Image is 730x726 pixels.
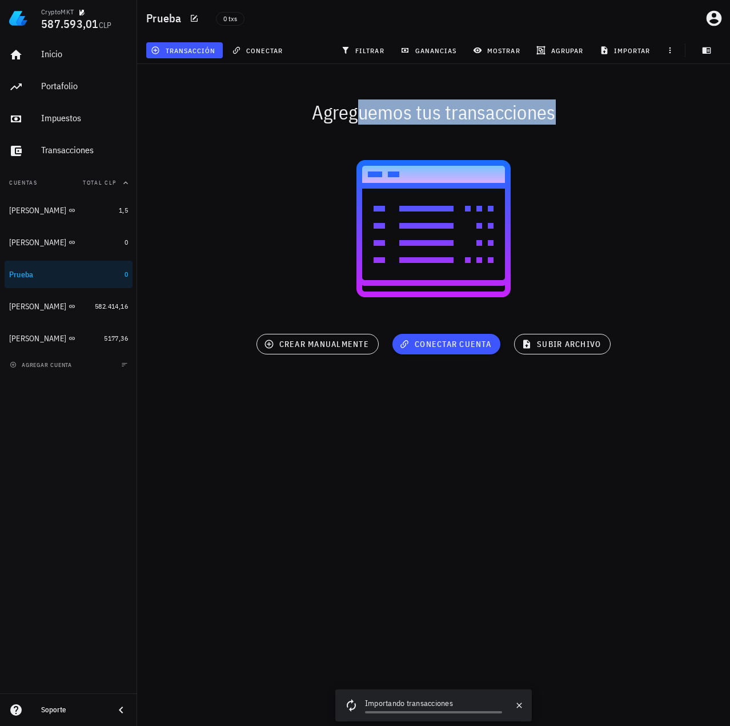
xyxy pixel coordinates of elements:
[41,113,128,123] div: Impuestos
[5,137,133,165] a: Transacciones
[475,46,520,55] span: mostrar
[104,334,128,342] span: 5177,36
[336,42,391,58] button: filtrar
[7,359,77,370] button: agregar cuenta
[95,302,128,310] span: 582.414,16
[5,73,133,101] a: Portafolio
[41,49,128,59] div: Inicio
[396,42,464,58] button: ganancias
[595,42,657,58] button: importar
[403,46,456,55] span: ganancias
[5,325,133,352] a: [PERSON_NAME] 5177,36
[227,42,290,58] button: conectar
[9,334,66,344] div: [PERSON_NAME]
[539,46,583,55] span: agrupar
[153,46,215,55] span: transacción
[223,13,237,25] span: 0 txs
[5,41,133,69] a: Inicio
[602,46,651,55] span: importar
[9,302,66,312] div: [PERSON_NAME]
[12,361,72,369] span: agregar cuenta
[256,334,379,354] button: crear manualmente
[5,197,133,224] a: [PERSON_NAME] 1,5
[9,238,66,248] div: [PERSON_NAME]
[41,705,105,715] div: Soporte
[5,261,133,288] a: Prueba 0
[125,238,128,246] span: 0
[41,7,74,17] div: CryptoMKT
[5,229,133,256] a: [PERSON_NAME] 0
[402,339,491,349] span: conectar cuenta
[234,46,283,55] span: conectar
[266,339,369,349] span: crear manualmente
[365,697,502,711] div: Importando transacciones
[392,334,500,354] button: conectar cuenta
[5,105,133,133] a: Impuestos
[83,179,117,186] span: Total CLP
[514,334,611,354] button: subir archivo
[9,9,27,27] img: LedgiFi
[125,270,128,278] span: 0
[41,145,128,155] div: Transacciones
[343,46,384,55] span: filtrar
[119,206,128,214] span: 1,5
[524,339,601,349] span: subir archivo
[99,20,112,30] span: CLP
[41,81,128,91] div: Portafolio
[468,42,527,58] button: mostrar
[5,169,133,197] button: CuentasTotal CLP
[146,42,223,58] button: transacción
[41,16,99,31] span: 587.593,01
[9,270,34,280] div: Prueba
[532,42,590,58] button: agrupar
[5,293,133,320] a: [PERSON_NAME] 582.414,16
[146,9,186,27] h1: Prueba
[9,206,66,216] div: [PERSON_NAME]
